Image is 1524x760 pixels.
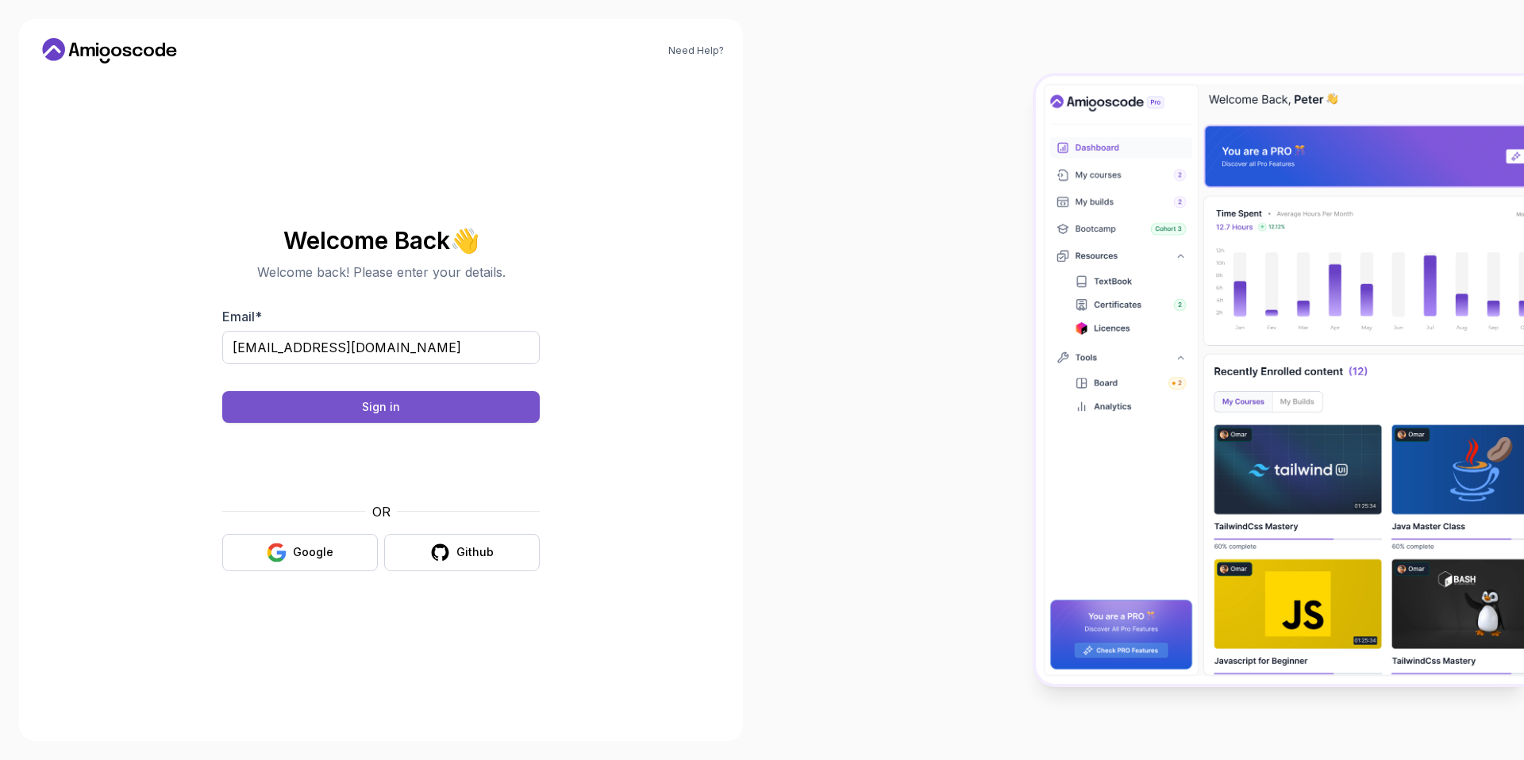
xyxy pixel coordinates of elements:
[222,263,540,282] p: Welcome back! Please enter your details.
[293,544,333,560] div: Google
[449,227,479,252] span: 👋
[222,391,540,423] button: Sign in
[1036,76,1524,684] img: Amigoscode Dashboard
[222,309,262,324] label: Email *
[222,331,540,364] input: Enter your email
[384,534,540,571] button: Github
[222,534,378,571] button: Google
[261,432,501,493] iframe: Widget containing checkbox for hCaptcha security challenge
[668,44,724,57] a: Need Help?
[362,399,400,415] div: Sign in
[38,38,181,63] a: Home link
[456,544,494,560] div: Github
[222,228,540,253] h2: Welcome Back
[372,502,391,521] p: OR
